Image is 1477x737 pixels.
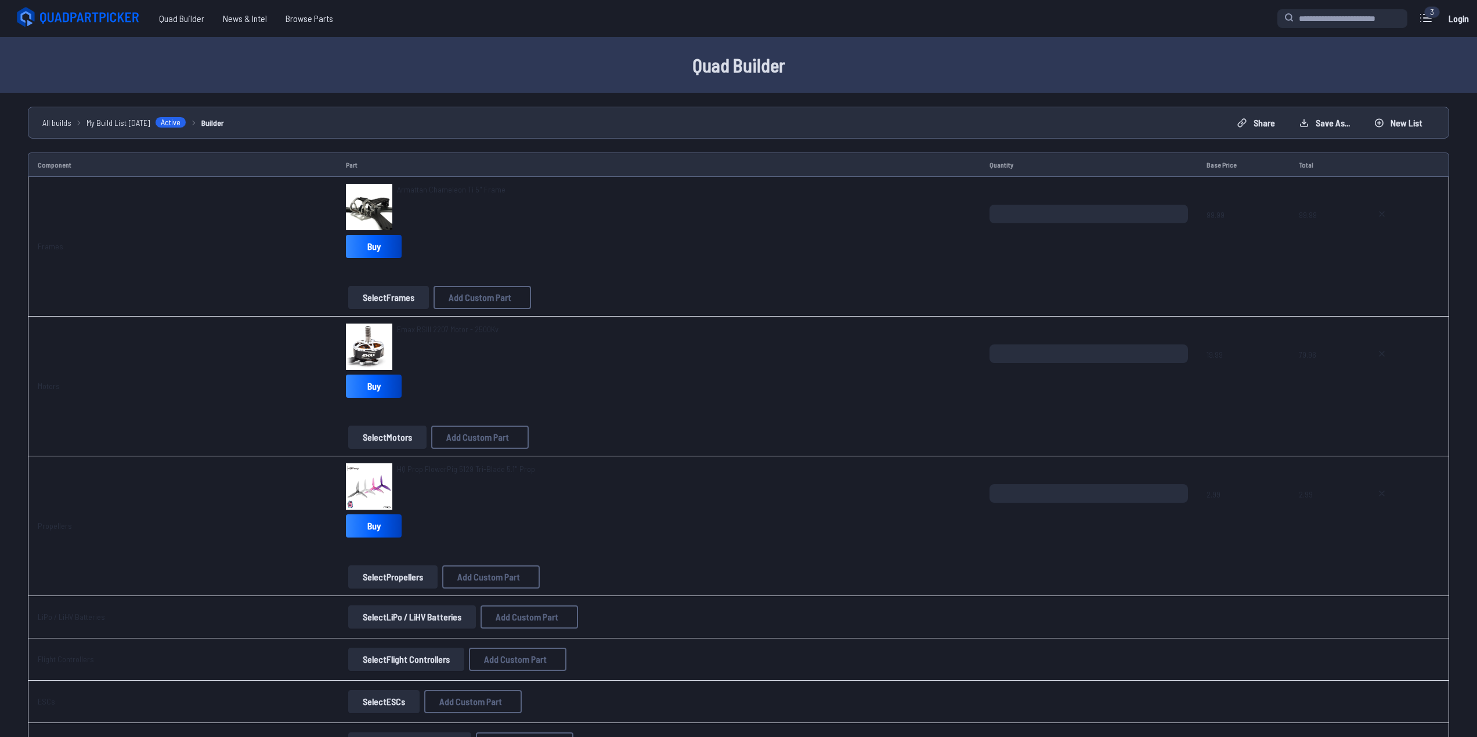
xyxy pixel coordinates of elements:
a: All builds [42,117,71,129]
img: image [346,463,392,510]
button: Share [1227,114,1285,132]
a: SelectPropellers [346,565,440,589]
a: Quad Builder [150,7,214,30]
button: Add Custom Part [469,648,566,671]
td: Total [1290,153,1359,177]
a: HQ Prop FlowerPig 5129 Tri-Blade 5.1" Prop [397,463,535,475]
button: Add Custom Part [481,605,578,629]
img: image [346,324,392,370]
a: LiPo / LiHV Batteries [38,612,105,622]
button: Add Custom Part [424,690,522,713]
span: Add Custom Part [446,433,509,442]
a: SelectMotors [346,426,429,449]
a: Emax RSIII 2207 Motor - 2500Kv [397,324,499,335]
td: Base Price [1197,153,1289,177]
td: Part [337,153,980,177]
span: 19.99 [1207,344,1280,400]
img: image [346,184,392,230]
button: SelectLiPo / LiHV Batteries [348,605,476,629]
a: Propellers [38,521,72,531]
a: SelectLiPo / LiHV Batteries [346,605,478,629]
span: Active [155,117,186,128]
span: 2.99 [1207,484,1280,540]
a: Builder [201,117,224,129]
span: Emax RSIII 2207 Motor - 2500Kv [397,324,499,334]
a: Browse Parts [276,7,342,30]
h1: Quad Builder [367,51,1110,79]
button: SelectPropellers [348,565,438,589]
a: ESCs [38,696,55,706]
button: Add Custom Part [434,286,531,309]
a: SelectFlight Controllers [346,648,467,671]
span: 2.99 [1299,484,1349,540]
span: Add Custom Part [449,293,511,302]
button: SelectESCs [348,690,420,713]
span: 99.99 [1207,205,1280,260]
span: Add Custom Part [484,655,547,664]
a: Flight Controllers [38,654,94,664]
span: Add Custom Part [439,697,502,706]
span: Armattan Chameleon Ti 5" Frame [397,184,505,194]
a: Armattan Chameleon Ti 5" Frame [397,184,505,195]
button: SelectFrames [348,286,429,309]
span: Add Custom Part [496,612,558,622]
a: Frames [38,241,63,251]
button: SelectMotors [348,426,427,449]
a: SelectFrames [346,286,431,309]
span: HQ Prop FlowerPig 5129 Tri-Blade 5.1" Prop [397,464,535,474]
button: Add Custom Part [442,565,540,589]
a: SelectESCs [346,690,422,713]
button: New List [1364,114,1432,132]
button: SelectFlight Controllers [348,648,464,671]
a: News & Intel [214,7,276,30]
td: Component [28,153,337,177]
button: Save as... [1290,114,1360,132]
a: Motors [38,381,60,391]
a: Buy [346,375,402,398]
span: My Build List [DATE] [86,117,150,129]
button: Add Custom Part [431,426,529,449]
a: My Build List [DATE]Active [86,117,186,129]
span: 79.96 [1299,344,1349,400]
a: Buy [346,514,402,538]
span: 99.99 [1299,205,1349,260]
a: Buy [346,235,402,258]
div: 3 [1424,6,1440,18]
td: Quantity [980,153,1197,177]
a: Login [1445,7,1472,30]
span: Add Custom Part [457,572,520,582]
